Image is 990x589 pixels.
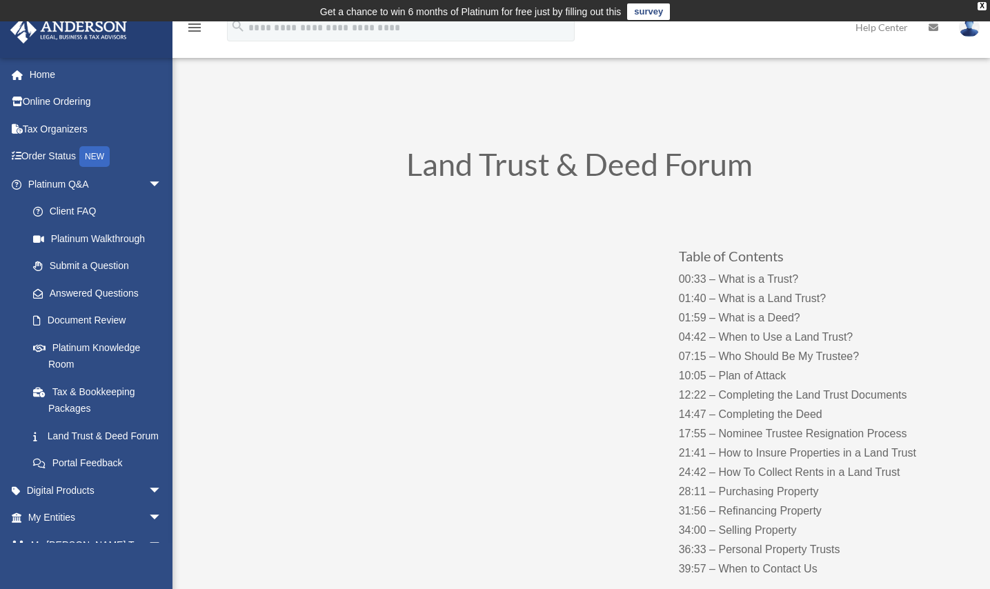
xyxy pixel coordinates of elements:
[10,115,183,143] a: Tax Organizers
[19,450,183,477] a: Portal Feedback
[230,19,246,34] i: search
[79,146,110,167] div: NEW
[19,422,176,450] a: Land Trust & Deed Forum
[10,88,183,116] a: Online Ordering
[627,3,670,20] a: survey
[148,531,176,559] span: arrow_drop_down
[10,61,183,88] a: Home
[959,17,980,37] img: User Pic
[148,170,176,199] span: arrow_drop_down
[19,225,183,252] a: Platinum Walkthrough
[186,19,203,36] i: menu
[10,477,183,504] a: Digital Productsarrow_drop_down
[207,149,952,187] h1: Land Trust & Deed Forum
[148,477,176,505] span: arrow_drop_down
[19,279,183,307] a: Answered Questions
[10,531,183,559] a: My [PERSON_NAME] Teamarrow_drop_down
[186,24,203,36] a: menu
[10,143,183,171] a: Order StatusNEW
[19,198,183,226] a: Client FAQ
[10,504,183,532] a: My Entitiesarrow_drop_down
[19,252,183,280] a: Submit a Question
[679,270,951,579] p: 00:33 – What is a Trust? 01:40 – What is a Land Trust? 01:59 – What is a Deed? 04:42 – When to Us...
[6,17,131,43] img: Anderson Advisors Platinum Portal
[19,378,183,422] a: Tax & Bookkeeping Packages
[19,334,183,378] a: Platinum Knowledge Room
[19,307,183,335] a: Document Review
[148,504,176,532] span: arrow_drop_down
[679,249,951,270] h3: Table of Contents
[320,3,622,20] div: Get a chance to win 6 months of Platinum for free just by filling out this
[10,170,183,198] a: Platinum Q&Aarrow_drop_down
[978,2,987,10] div: close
